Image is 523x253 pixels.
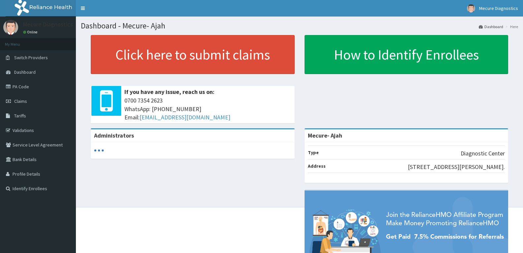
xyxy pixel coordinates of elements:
[94,132,134,139] b: Administrators
[14,55,48,61] span: Switch Providers
[308,149,319,155] b: Type
[14,98,27,104] span: Claims
[94,146,104,155] svg: audio-loading
[467,4,475,13] img: User Image
[124,88,214,96] b: If you have any issue, reach us on:
[91,35,295,74] a: Click here to submit claims
[23,21,73,27] p: Mecure Diagnostics
[3,20,18,35] img: User Image
[81,21,518,30] h1: Dashboard - Mecure- Ajah
[14,113,26,119] span: Tariffs
[14,69,36,75] span: Dashboard
[479,5,518,11] span: Mecure Diagnostics
[140,113,230,121] a: [EMAIL_ADDRESS][DOMAIN_NAME]
[308,132,342,139] strong: Mecure- Ajah
[461,149,505,158] p: Diagnostic Center
[124,96,291,122] span: 0700 7354 2623 WhatsApp: [PHONE_NUMBER] Email:
[408,163,505,171] p: [STREET_ADDRESS][PERSON_NAME].
[504,24,518,29] li: Here
[23,30,39,34] a: Online
[308,163,326,169] b: Address
[479,24,503,29] a: Dashboard
[305,35,508,74] a: How to Identify Enrollees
